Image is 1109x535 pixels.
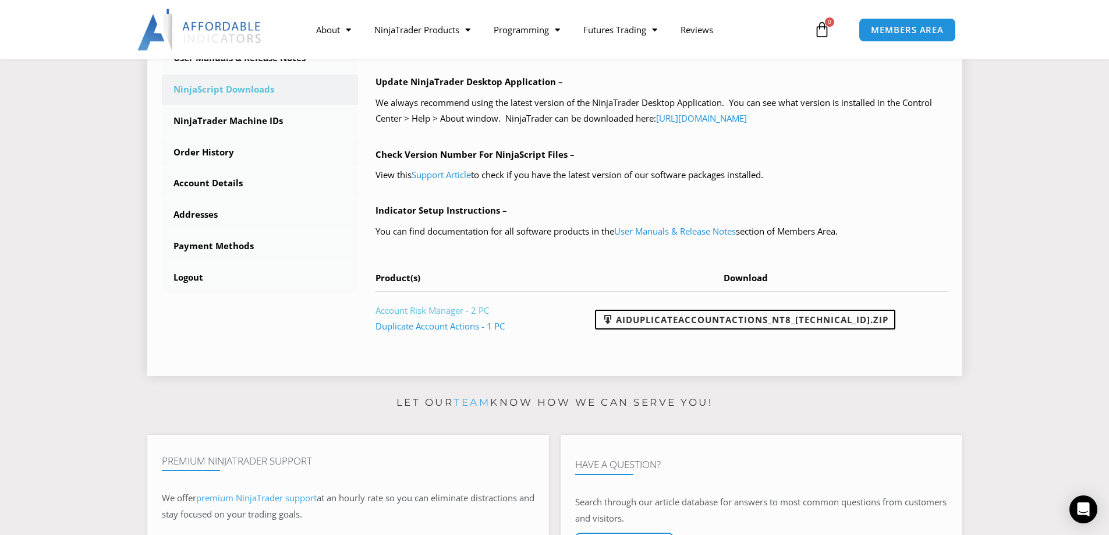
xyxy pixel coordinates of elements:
[575,459,948,470] h4: Have A Question?
[162,263,359,293] a: Logout
[614,225,736,237] a: User Manuals & Release Notes
[375,204,507,216] b: Indicator Setup Instructions –
[825,17,834,27] span: 0
[375,272,420,284] span: Product(s)
[656,112,747,124] a: [URL][DOMAIN_NAME]
[196,492,317,504] a: premium NinjaTrader support
[162,75,359,105] a: NinjaScript Downloads
[375,320,505,332] a: Duplicate Account Actions - 1 PC
[375,148,575,160] b: Check Version Number For NinjaScript Files –
[375,95,948,127] p: We always recommend using the latest version of the NinjaTrader Desktop Application. You can see ...
[162,492,196,504] span: We offer
[572,16,669,43] a: Futures Trading
[304,16,811,43] nav: Menu
[482,16,572,43] a: Programming
[859,18,956,42] a: MEMBERS AREA
[162,137,359,168] a: Order History
[375,224,948,240] p: You can find documentation for all software products in the section of Members Area.
[304,16,363,43] a: About
[375,304,489,316] a: Account Risk Manager - 2 PC
[796,13,848,47] a: 0
[1069,495,1097,523] div: Open Intercom Messenger
[137,9,263,51] img: LogoAI | Affordable Indicators – NinjaTrader
[375,167,948,183] p: View this to check if you have the latest version of our software packages installed.
[162,492,534,520] span: at an hourly rate so you can eliminate distractions and stay focused on your trading goals.
[669,16,725,43] a: Reviews
[162,455,534,467] h4: Premium NinjaTrader Support
[375,76,563,87] b: Update NinjaTrader Desktop Application –
[162,106,359,136] a: NinjaTrader Machine IDs
[162,200,359,230] a: Addresses
[363,16,482,43] a: NinjaTrader Products
[147,394,962,412] p: Let our know how we can serve you!
[162,231,359,261] a: Payment Methods
[453,396,490,408] a: team
[162,168,359,199] a: Account Details
[412,169,471,180] a: Support Article
[595,310,895,329] a: AIDuplicateAccountActions_NT8_[TECHNICAL_ID].zip
[871,26,944,34] span: MEMBERS AREA
[575,494,948,527] p: Search through our article database for answers to most common questions from customers and visit...
[724,272,768,284] span: Download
